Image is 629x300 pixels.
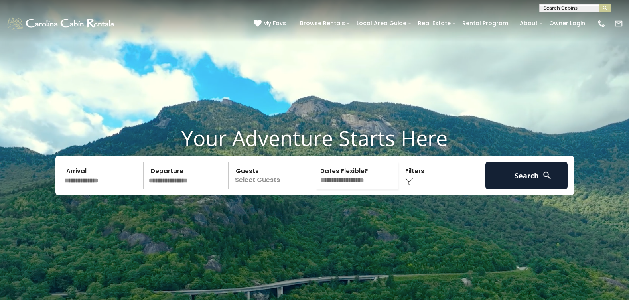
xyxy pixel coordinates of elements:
a: Browse Rentals [296,17,349,30]
img: White-1-1-2.png [6,16,116,32]
a: Owner Login [545,17,589,30]
a: Local Area Guide [353,17,410,30]
a: Rental Program [458,17,512,30]
a: Real Estate [414,17,455,30]
img: filter--v1.png [405,178,413,186]
button: Search [485,162,568,189]
img: phone-regular-white.png [597,19,606,28]
h1: Your Adventure Starts Here [6,126,623,150]
img: search-regular-white.png [542,170,552,180]
a: My Favs [254,19,288,28]
img: mail-regular-white.png [614,19,623,28]
span: My Favs [263,19,286,28]
a: About [516,17,542,30]
p: Select Guests [231,162,313,189]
